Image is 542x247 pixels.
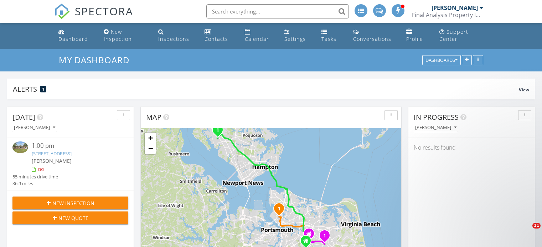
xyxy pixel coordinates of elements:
[282,26,313,46] a: Settings
[403,26,431,46] a: Company Profile
[12,141,128,187] a: 1:00 pm [STREET_ADDRESS] [PERSON_NAME] 55 minutes drive time 36.9 miles
[12,123,57,133] button: [PERSON_NAME]
[309,233,313,238] div: 1446 Kempsville Rd, Virginia Beach VA 23464
[58,36,88,42] div: Dashboard
[206,4,349,18] input: Search everything...
[439,28,468,42] div: Support Center
[519,87,529,93] span: View
[155,26,196,46] a: Inspections
[437,26,486,46] a: Support Center
[202,26,236,46] a: Contacts
[12,197,128,209] button: New Inspection
[54,4,70,19] img: The Best Home Inspection Software - Spectora
[319,26,345,46] a: Tasks
[12,211,128,224] button: New Quote
[325,235,329,240] div: 1736 Vankar Dr 306, Virginia Beach, VA 23456
[350,26,397,46] a: Conversations
[42,87,44,92] span: 1
[415,125,456,130] div: [PERSON_NAME]
[242,26,276,46] a: Calendar
[321,36,336,42] div: Tasks
[59,54,135,66] a: My Dashboard
[425,58,458,63] div: Dashboards
[52,199,94,207] span: New Inspection
[205,36,228,42] div: Contacts
[145,133,156,143] a: Zoom in
[12,112,35,122] span: [DATE]
[422,55,461,65] button: Dashboards
[12,141,28,153] img: 9572983%2Fcover_photos%2Fk0LTGVYTfK5VrQndIi5P%2Fsmall.webp
[32,157,72,164] span: [PERSON_NAME]
[12,173,58,180] div: 55 minutes drive time
[432,4,478,11] div: [PERSON_NAME]
[284,36,306,42] div: Settings
[412,11,483,18] div: Final Analysis Property Inspections
[532,223,541,229] span: 11
[158,36,189,42] div: Inspections
[414,112,459,122] span: In Progress
[518,223,535,240] iframe: Intercom live chat
[146,112,161,122] span: Map
[408,138,535,157] div: No results found
[14,125,55,130] div: [PERSON_NAME]
[323,233,326,238] i: 1
[58,214,88,222] span: New Quote
[216,128,219,133] i: 1
[54,10,133,25] a: SPECTORA
[279,208,283,213] div: 437 W 27th St, Norfolk, VA 23517
[414,123,458,133] button: [PERSON_NAME]
[278,206,280,211] i: 1
[353,36,391,42] div: Conversations
[13,84,519,94] div: Alerts
[12,180,58,187] div: 36.9 miles
[32,150,72,157] a: [STREET_ADDRESS]
[104,28,132,42] div: New Inspection
[75,4,133,18] span: SPECTORA
[56,26,95,46] a: Dashboard
[32,141,119,150] div: 1:00 pm
[406,36,423,42] div: Profile
[101,26,150,46] a: New Inspection
[245,36,269,42] div: Calendar
[145,143,156,154] a: Zoom out
[306,241,310,245] div: 1948 Blue Knob Rd, Virginia Beach VA 23464
[218,130,222,134] div: 411 Eastwood Dr, Newport News, VA 23602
